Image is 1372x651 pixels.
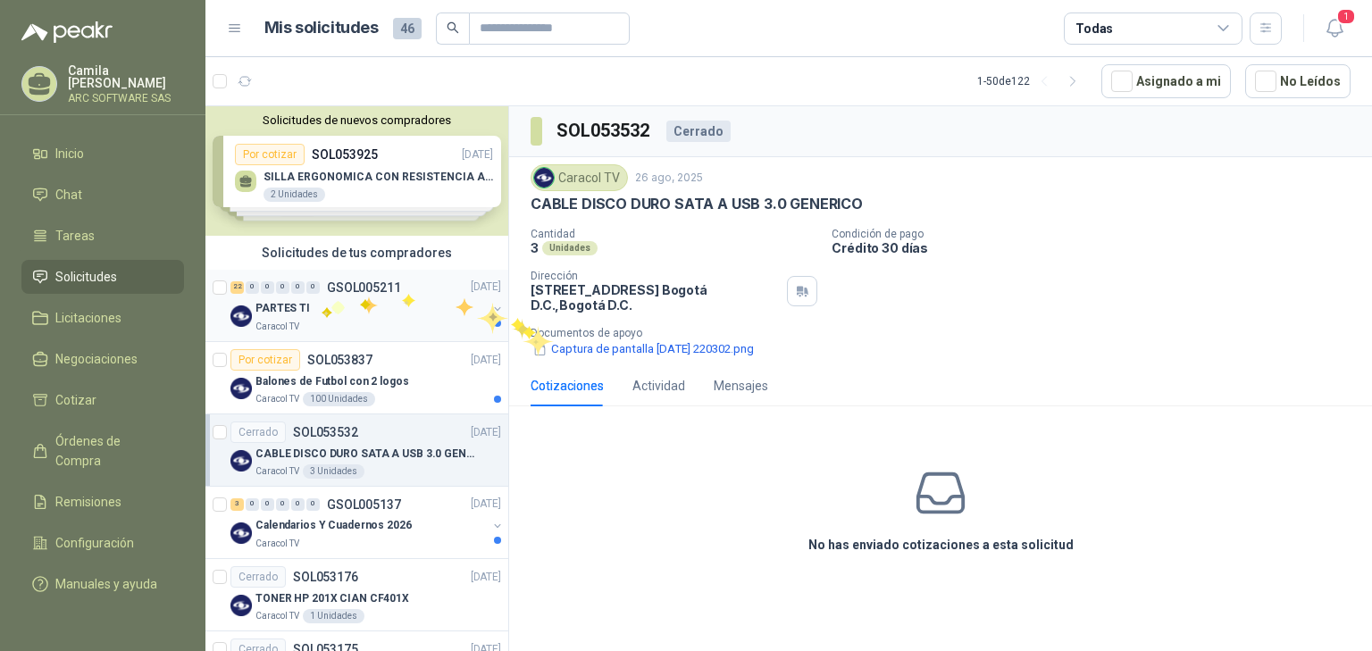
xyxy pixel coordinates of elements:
[230,494,505,551] a: 3 0 0 0 0 0 GSOL005137[DATE] Company LogoCalendarios Y Cuadernos 2026Caracol TV
[531,376,604,396] div: Cotizaciones
[293,571,358,583] p: SOL053176
[255,464,299,479] p: Caracol TV
[246,281,259,294] div: 0
[1101,64,1231,98] button: Asignado a mi
[531,327,1365,339] p: Documentos de apoyo
[291,498,305,511] div: 0
[531,282,780,313] p: [STREET_ADDRESS] Bogotá D.C. , Bogotá D.C.
[542,241,598,255] div: Unidades
[230,498,244,511] div: 3
[832,240,1365,255] p: Crédito 30 días
[205,414,508,487] a: CerradoSOL053532[DATE] Company LogoCABLE DISCO DURO SATA A USB 3.0 GENERICOCaracol TV3 Unidades
[276,281,289,294] div: 0
[230,277,505,334] a: 22 0 0 0 0 0 GSOL005211[DATE] Company LogoPARTES TICaracol TV
[230,349,300,371] div: Por cotizar
[55,533,134,553] span: Configuración
[303,464,364,479] div: 3 Unidades
[632,376,685,396] div: Actividad
[55,226,95,246] span: Tareas
[447,21,459,34] span: search
[276,498,289,511] div: 0
[205,342,508,414] a: Por cotizarSOL053837[DATE] Company LogoBalones de Futbol con 2 logosCaracol TV100 Unidades
[255,609,299,623] p: Caracol TV
[531,164,628,191] div: Caracol TV
[55,431,167,471] span: Órdenes de Compra
[556,117,652,145] h3: SOL053532
[714,376,768,396] div: Mensajes
[55,308,121,328] span: Licitaciones
[666,121,731,142] div: Cerrado
[261,281,274,294] div: 0
[531,228,817,240] p: Cantidad
[327,281,401,294] p: GSOL005211
[977,67,1087,96] div: 1 - 50 de 122
[21,567,184,601] a: Manuales y ayuda
[21,260,184,294] a: Solicitudes
[205,106,508,236] div: Solicitudes de nuevos compradoresPor cotizarSOL053925[DATE] SILLA ERGONOMICA CON RESISTENCIA A 15...
[832,228,1365,240] p: Condición de pago
[255,537,299,551] p: Caracol TV
[255,320,299,334] p: Caracol TV
[205,559,508,631] a: CerradoSOL053176[DATE] Company LogoTONER HP 201X CIAN CF401XCaracol TV1 Unidades
[255,373,409,390] p: Balones de Futbol con 2 logos
[246,498,259,511] div: 0
[255,446,478,463] p: CABLE DISCO DURO SATA A USB 3.0 GENERICO
[68,93,184,104] p: ARC SOFTWARE SAS
[230,281,244,294] div: 22
[21,424,184,478] a: Órdenes de Compra
[531,240,539,255] p: 3
[306,498,320,511] div: 0
[230,566,286,588] div: Cerrado
[68,64,184,89] p: Camila [PERSON_NAME]
[21,137,184,171] a: Inicio
[205,236,508,270] div: Solicitudes de tus compradores
[1075,19,1113,38] div: Todas
[303,609,364,623] div: 1 Unidades
[255,392,299,406] p: Caracol TV
[1245,64,1351,98] button: No Leídos
[635,170,703,187] p: 26 ago, 2025
[471,569,501,586] p: [DATE]
[531,339,756,358] button: Captura de pantalla [DATE] 220302.png
[255,518,412,535] p: Calendarios Y Cuadernos 2026
[55,349,138,369] span: Negociaciones
[255,301,310,318] p: PARTES TI
[21,342,184,376] a: Negociaciones
[21,21,113,43] img: Logo peakr
[471,424,501,441] p: [DATE]
[230,305,252,327] img: Company Logo
[55,390,96,410] span: Cotizar
[471,280,501,296] p: [DATE]
[264,15,379,41] h1: Mis solicitudes
[534,168,554,188] img: Company Logo
[21,383,184,417] a: Cotizar
[230,450,252,472] img: Company Logo
[393,18,422,39] span: 46
[21,178,184,212] a: Chat
[21,526,184,560] a: Configuración
[531,195,863,213] p: CABLE DISCO DURO SATA A USB 3.0 GENERICO
[55,492,121,512] span: Remisiones
[255,590,409,607] p: TONER HP 201X CIAN CF401X
[230,522,252,544] img: Company Logo
[21,301,184,335] a: Licitaciones
[55,574,157,594] span: Manuales y ayuda
[471,352,501,369] p: [DATE]
[531,270,780,282] p: Dirección
[307,354,372,366] p: SOL053837
[230,421,286,443] div: Cerrado
[230,378,252,399] img: Company Logo
[327,498,401,511] p: GSOL005137
[21,219,184,253] a: Tareas
[1318,13,1351,45] button: 1
[808,535,1074,555] h3: No has enviado cotizaciones a esta solicitud
[55,144,84,163] span: Inicio
[261,498,274,511] div: 0
[1336,8,1356,25] span: 1
[293,426,358,438] p: SOL053532
[303,392,375,406] div: 100 Unidades
[55,185,82,204] span: Chat
[21,485,184,519] a: Remisiones
[213,113,501,127] button: Solicitudes de nuevos compradores
[471,497,501,513] p: [DATE]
